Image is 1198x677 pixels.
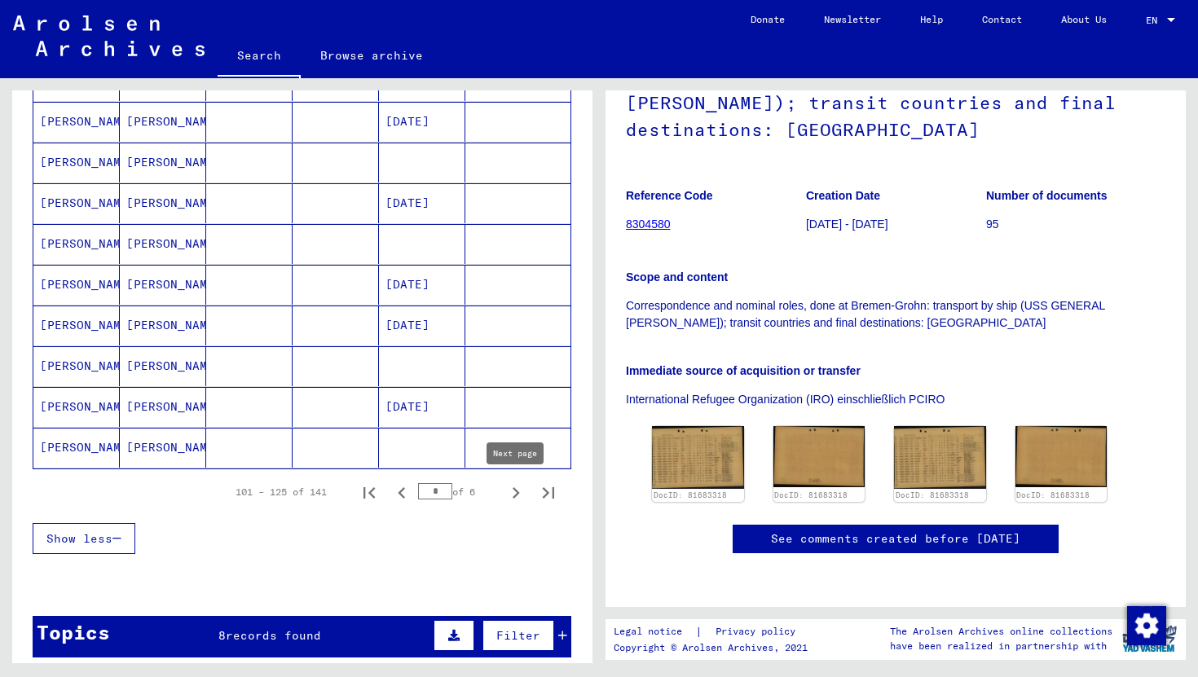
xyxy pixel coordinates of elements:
[773,426,865,487] img: 002.jpg
[1127,606,1166,645] img: Change consent
[500,476,532,508] button: Next page
[218,628,226,643] span: 8
[1016,490,1090,499] a: DocID: 81683318
[896,490,969,499] a: DocID: 81683318
[226,628,321,643] span: records found
[353,476,385,508] button: First page
[33,143,120,182] mat-cell: [PERSON_NAME]
[37,618,110,647] div: Topics
[46,531,112,546] span: Show less
[626,270,728,284] b: Scope and content
[120,102,206,142] mat-cell: [PERSON_NAME]
[33,306,120,345] mat-cell: [PERSON_NAME]
[120,387,206,427] mat-cell: [PERSON_NAME]
[614,640,815,655] p: Copyright © Arolsen Archives, 2021
[986,216,1165,233] p: 95
[301,36,443,75] a: Browse archive
[532,476,565,508] button: Last page
[986,189,1108,202] b: Number of documents
[806,189,880,202] b: Creation Date
[1119,618,1180,659] img: yv_logo.png
[496,628,540,643] span: Filter
[626,297,1165,332] p: Correspondence and nominal roles, done at Bremen-Grohn: transport by ship (USS GENERAL [PERSON_NA...
[120,428,206,468] mat-cell: [PERSON_NAME]
[379,265,465,305] mat-cell: [DATE]
[626,391,1165,408] p: International Refugee Organization (IRO) einschließlich PCIRO
[120,346,206,386] mat-cell: [PERSON_NAME]
[654,490,727,499] a: DocID: 81683318
[120,224,206,264] mat-cell: [PERSON_NAME]
[236,485,327,499] div: 101 – 125 of 141
[482,620,554,651] button: Filter
[703,623,815,640] a: Privacy policy
[806,216,985,233] p: [DATE] - [DATE]
[652,426,744,488] img: 001.jpg
[774,490,848,499] a: DocID: 81683318
[120,306,206,345] mat-cell: [PERSON_NAME]
[614,623,815,640] div: |
[771,530,1020,547] a: See comments created before [DATE]
[890,639,1112,653] p: have been realized in partnership with
[33,523,135,554] button: Show less
[33,183,120,223] mat-cell: [PERSON_NAME]
[33,346,120,386] mat-cell: [PERSON_NAME]
[1146,15,1164,26] span: EN
[385,476,418,508] button: Previous page
[614,623,695,640] a: Legal notice
[379,102,465,142] mat-cell: [DATE]
[379,387,465,427] mat-cell: [DATE]
[33,102,120,142] mat-cell: [PERSON_NAME]
[33,265,120,305] mat-cell: [PERSON_NAME]
[120,265,206,305] mat-cell: [PERSON_NAME]
[33,387,120,427] mat-cell: [PERSON_NAME]
[626,189,713,202] b: Reference Code
[218,36,301,78] a: Search
[418,484,500,499] div: of 6
[120,143,206,182] mat-cell: [PERSON_NAME]
[120,183,206,223] mat-cell: [PERSON_NAME]
[626,218,671,231] a: 8304580
[379,306,465,345] mat-cell: [DATE]
[1015,426,1108,487] img: 002.jpg
[33,428,120,468] mat-cell: [PERSON_NAME]
[379,183,465,223] mat-cell: [DATE]
[894,426,986,488] img: 001.jpg
[890,624,1112,639] p: The Arolsen Archives online collections
[13,15,205,56] img: Arolsen_neg.svg
[626,364,861,377] b: Immediate source of acquisition or transfer
[33,224,120,264] mat-cell: [PERSON_NAME]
